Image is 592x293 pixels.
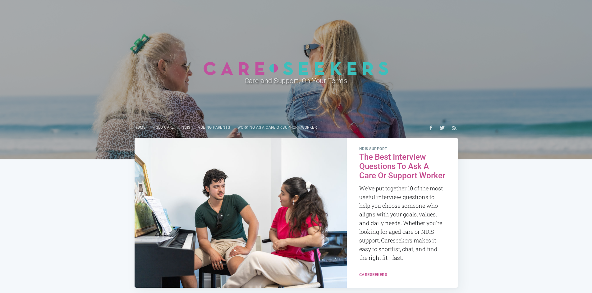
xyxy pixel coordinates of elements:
[359,153,445,180] h2: The Best Interview Questions To Ask A Care Or Support Worker
[347,138,458,271] a: NDIS Support The Best Interview Questions To Ask A Care Or Support Worker We’ve put together 10 o...
[194,122,234,134] a: Ageing parents
[158,75,434,86] h2: Care and Support, On Your Terms
[203,61,389,75] img: Careseekers
[359,272,388,277] a: Careseekers
[359,184,445,262] p: We’ve put together 10 of the most useful interview questions to help you choose someone who align...
[131,122,149,134] a: Home
[234,122,320,134] a: Working as a care or support worker
[149,122,178,134] a: Aged Care
[359,147,445,151] span: NDIS Support
[178,122,194,134] a: NDIS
